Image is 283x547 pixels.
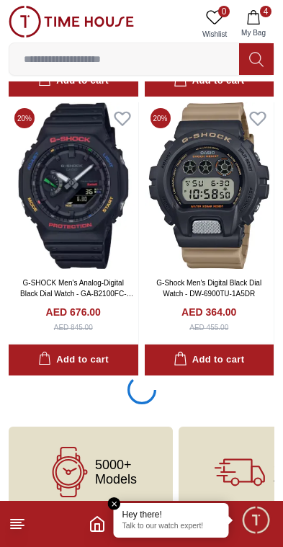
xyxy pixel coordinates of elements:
[122,509,220,520] div: Hey there!
[151,108,171,128] span: 20 %
[218,6,230,17] span: 0
[9,6,134,37] img: ...
[189,322,228,333] div: AED 455.00
[54,322,93,333] div: AED 845.00
[89,515,106,533] a: Home
[46,305,101,319] h4: AED 676.00
[108,497,121,510] em: Close tooltip
[9,344,138,375] button: Add to cart
[197,29,233,40] span: Wishlist
[197,6,233,43] a: 0Wishlist
[9,102,138,269] img: G-SHOCK Men's Analog-Digital Black Dial Watch - GA-B2100FC-1ADR
[145,344,274,375] button: Add to cart
[241,504,272,536] div: Chat Widget
[145,102,274,269] img: G-Shock Men's Digital Black Dial Watch - DW-6900TU-1A5DR
[20,279,133,308] a: G-SHOCK Men's Analog-Digital Black Dial Watch - GA-B2100FC-1ADR
[156,279,261,298] a: G-Shock Men's Digital Black Dial Watch - DW-6900TU-1A5DR
[95,458,137,486] span: 5000+ Models
[235,27,271,38] span: My Bag
[260,6,271,17] span: 4
[122,522,220,532] p: Talk to our watch expert!
[233,6,274,43] button: 4My Bag
[181,305,236,319] h4: AED 364.00
[174,352,244,368] div: Add to cart
[38,352,109,368] div: Add to cart
[14,108,35,128] span: 20 %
